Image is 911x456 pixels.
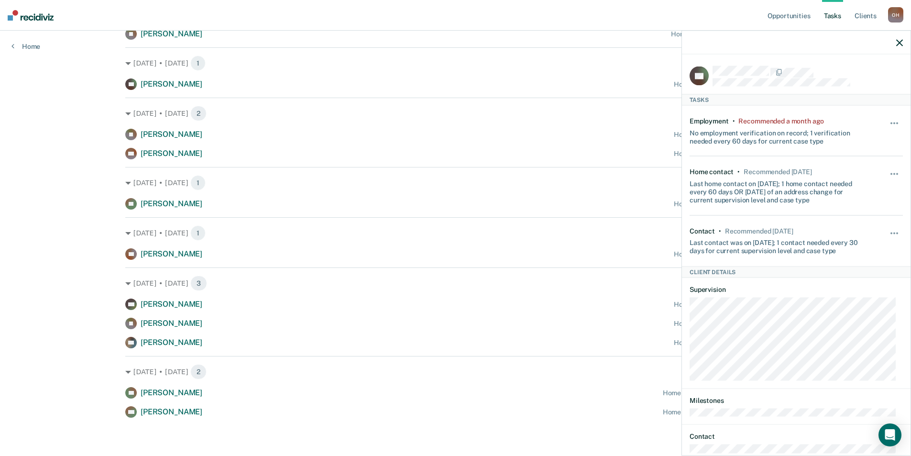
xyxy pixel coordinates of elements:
[190,175,206,190] span: 1
[690,397,903,405] dt: Milestones
[674,150,786,158] div: Home contact recommended [DATE]
[682,266,911,278] div: Client Details
[190,106,207,121] span: 2
[663,389,786,397] div: Home contact recommended in a month
[190,225,206,241] span: 1
[141,79,202,89] span: [PERSON_NAME]
[878,423,901,446] div: Open Intercom Messenger
[888,7,903,22] div: O H
[674,80,786,89] div: Home contact recommended [DATE]
[733,117,735,125] div: •
[141,130,202,139] span: [PERSON_NAME]
[671,30,785,38] div: Home contact recommended in a day
[190,56,206,71] span: 1
[125,364,786,379] div: [DATE] • [DATE]
[674,300,786,309] div: Home contact recommended [DATE]
[690,117,729,125] div: Employment
[141,300,202,309] span: [PERSON_NAME]
[141,319,202,328] span: [PERSON_NAME]
[719,227,721,235] div: •
[141,29,202,38] span: [PERSON_NAME]
[125,175,786,190] div: [DATE] • [DATE]
[663,408,786,416] div: Home contact recommended in a month
[744,168,812,176] div: Recommended in 8 days
[125,225,786,241] div: [DATE] • [DATE]
[690,227,715,235] div: Contact
[674,200,786,208] div: Home contact recommended [DATE]
[8,10,54,21] img: Recidiviz
[190,364,207,379] span: 2
[141,338,202,347] span: [PERSON_NAME]
[690,432,903,440] dt: Contact
[141,407,202,416] span: [PERSON_NAME]
[125,106,786,121] div: [DATE] • [DATE]
[141,199,202,208] span: [PERSON_NAME]
[125,56,786,71] div: [DATE] • [DATE]
[738,117,824,125] div: Recommended a month ago
[737,168,740,176] div: •
[11,42,40,51] a: Home
[674,131,786,139] div: Home contact recommended [DATE]
[190,276,207,291] span: 3
[141,149,202,158] span: [PERSON_NAME]
[674,250,786,258] div: Home contact recommended [DATE]
[690,176,867,204] div: Last home contact on [DATE]; 1 home contact needed every 60 days OR [DATE] of an address change f...
[690,125,867,145] div: No employment verification on record; 1 verification needed every 60 days for current case type
[682,94,911,105] div: Tasks
[690,168,734,176] div: Home contact
[690,286,903,294] dt: Supervision
[141,249,202,258] span: [PERSON_NAME]
[674,320,786,328] div: Home contact recommended [DATE]
[125,276,786,291] div: [DATE] • [DATE]
[690,235,867,255] div: Last contact was on [DATE]; 1 contact needed every 30 days for current supervision level and case...
[725,227,793,235] div: Recommended in 19 days
[141,388,202,397] span: [PERSON_NAME]
[674,339,786,347] div: Home contact recommended [DATE]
